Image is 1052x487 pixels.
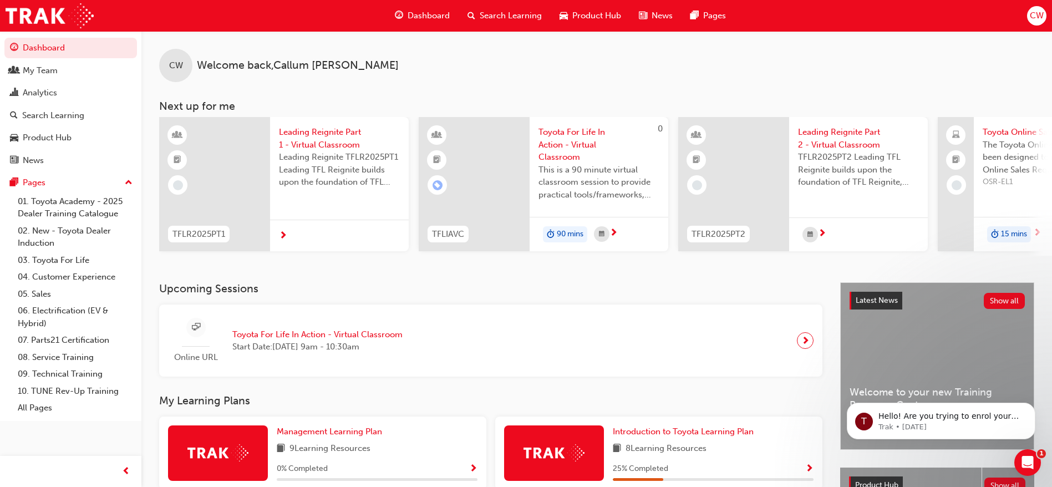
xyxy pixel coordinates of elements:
span: 25 % Completed [613,463,668,475]
span: pages-icon [690,9,699,23]
span: news-icon [639,9,647,23]
div: Pages [23,176,45,189]
span: Leading Reignite TFLR2025PT1 Leading TFL Reignite builds upon the foundation of TFL Reignite, rea... [279,151,400,189]
div: News [23,154,44,167]
span: Management Learning Plan [277,427,382,437]
span: Dashboard [408,9,450,22]
h3: Next up for me [141,100,1052,113]
span: search-icon [10,111,18,121]
span: search-icon [467,9,475,23]
span: learningRecordVerb_NONE-icon [692,180,702,190]
span: chart-icon [10,88,18,98]
span: sessionType_ONLINE_URL-icon [192,321,200,334]
img: Trak [187,444,248,461]
span: pages-icon [10,178,18,188]
span: car-icon [560,9,568,23]
a: Management Learning Plan [277,425,387,438]
a: 06. Electrification (EV & Hybrid) [13,302,137,332]
span: CW [1030,9,1044,22]
span: CW [169,59,183,72]
span: duration-icon [991,227,999,242]
a: News [4,150,137,171]
span: This is a 90 minute virtual classroom session to provide practical tools/frameworks, behaviours a... [538,164,659,201]
a: Online URLToyota For Life In Action - Virtual ClassroomStart Date:[DATE] 9am - 10:30am [168,313,814,368]
span: book-icon [613,442,621,456]
span: Start Date: [DATE] 9am - 10:30am [232,341,403,353]
span: next-icon [818,229,826,239]
span: Show Progress [469,464,477,474]
span: News [652,9,673,22]
span: learningResourceType_INSTRUCTOR_LED-icon [693,128,700,143]
span: prev-icon [122,465,130,479]
button: Show Progress [805,462,814,476]
span: Leading Reignite Part 1 - Virtual Classroom [279,126,400,151]
span: learningRecordVerb_ENROLL-icon [433,180,443,190]
a: Latest NewsShow all [850,292,1025,310]
span: booktick-icon [693,153,700,168]
a: 07. Parts21 Certification [13,332,137,349]
a: Search Learning [4,105,137,126]
span: duration-icon [547,227,555,242]
div: Search Learning [22,109,84,122]
span: Leading Reignite Part 2 - Virtual Classroom [798,126,919,151]
img: Trak [6,3,94,28]
span: book-icon [277,442,285,456]
h3: My Learning Plans [159,394,822,407]
span: people-icon [10,66,18,76]
span: next-icon [1033,229,1041,239]
a: My Team [4,60,137,81]
h3: Upcoming Sessions [159,282,822,295]
span: learningRecordVerb_NONE-icon [173,180,183,190]
span: TFLR2025PT2 Leading TFL Reignite builds upon the foundation of TFL Reignite, reaffirming our comm... [798,151,919,189]
span: Toyota For Life In Action - Virtual Classroom [232,328,403,341]
button: Show Progress [469,462,477,476]
a: Introduction to Toyota Learning Plan [613,425,758,438]
button: CW [1027,6,1046,26]
span: booktick-icon [433,153,441,168]
iframe: Intercom live chat [1014,449,1041,476]
a: 03. Toyota For Life [13,252,137,269]
span: up-icon [125,176,133,190]
span: booktick-icon [952,153,960,168]
span: guage-icon [10,43,18,53]
a: 05. Sales [13,286,137,303]
a: 02. New - Toyota Dealer Induction [13,222,137,252]
span: TFLR2025PT1 [172,228,225,241]
span: next-icon [279,231,287,241]
button: Pages [4,173,137,193]
a: 01. Toyota Academy - 2025 Dealer Training Catalogue [13,193,137,222]
span: Search Learning [480,9,542,22]
a: guage-iconDashboard [386,4,459,27]
span: TFLR2025PT2 [692,228,745,241]
span: calendar-icon [807,228,813,242]
span: Toyota For Life In Action - Virtual Classroom [538,126,659,164]
span: next-icon [609,229,618,239]
a: 0TFLIAVCToyota For Life In Action - Virtual ClassroomThis is a 90 minute virtual classroom sessio... [419,117,668,251]
span: Welcome back , Callum [PERSON_NAME] [197,59,399,72]
a: search-iconSearch Learning [459,4,551,27]
span: news-icon [10,156,18,166]
a: Dashboard [4,38,137,58]
a: Analytics [4,83,137,103]
a: 08. Service Training [13,349,137,366]
button: DashboardMy TeamAnalyticsSearch LearningProduct HubNews [4,35,137,173]
span: Product Hub [572,9,621,22]
a: pages-iconPages [682,4,735,27]
span: Introduction to Toyota Learning Plan [613,427,754,437]
span: laptop-icon [952,128,960,143]
a: Product Hub [4,128,137,148]
img: Trak [524,444,585,461]
span: 1 [1037,449,1046,458]
span: learningResourceType_INSTRUCTOR_LED-icon [174,128,181,143]
a: car-iconProduct Hub [551,4,630,27]
span: 90 mins [557,228,583,241]
span: car-icon [10,133,18,143]
a: news-iconNews [630,4,682,27]
a: TFLR2025PT2Leading Reignite Part 2 - Virtual ClassroomTFLR2025PT2 Leading TFL Reignite builds upo... [678,117,928,251]
a: All Pages [13,399,137,417]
